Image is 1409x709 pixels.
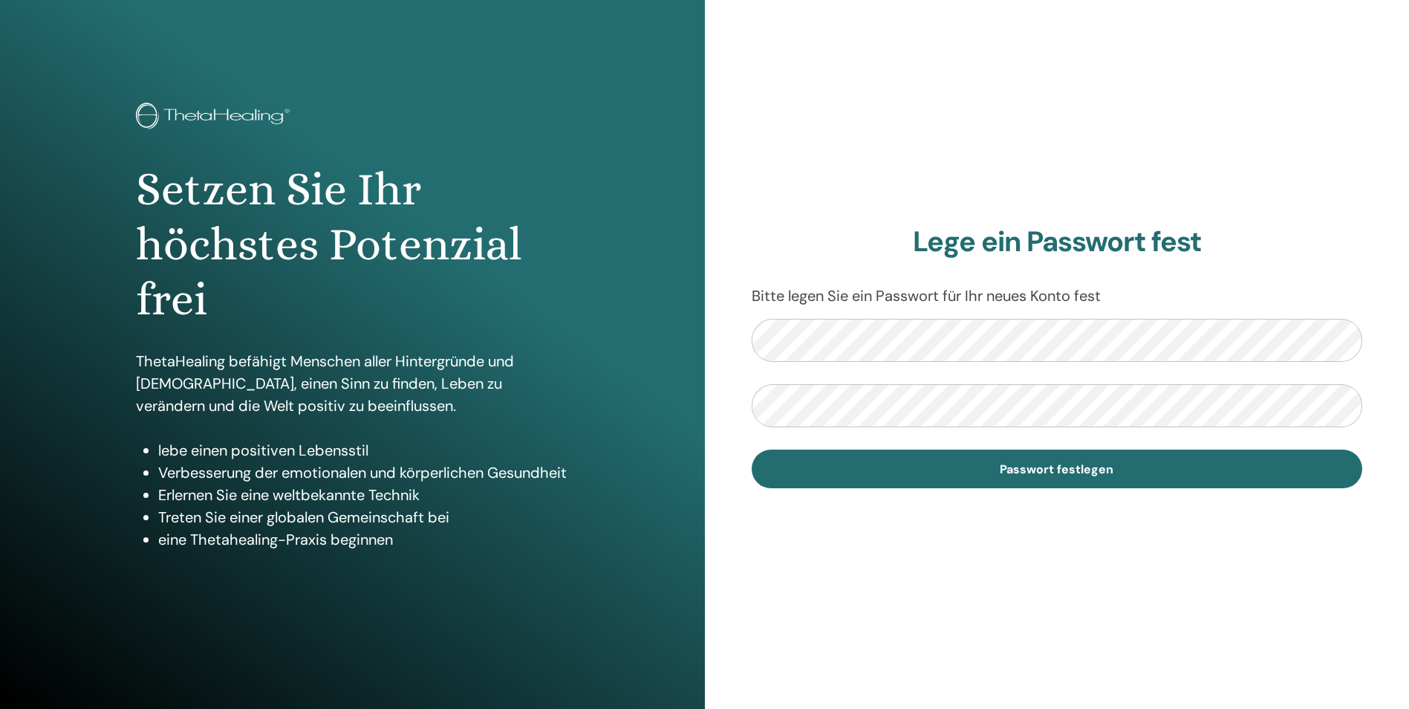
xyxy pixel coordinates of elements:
button: Passwort festlegen [752,450,1363,488]
li: eine Thetahealing-Praxis beginnen [158,528,568,551]
li: Treten Sie einer globalen Gemeinschaft bei [158,506,568,528]
h2: Lege ein Passwort fest [752,225,1363,259]
h1: Setzen Sie Ihr höchstes Potenzial frei [136,162,568,328]
li: Verbesserung der emotionalen und körperlichen Gesundheit [158,462,568,484]
li: Erlernen Sie eine weltbekannte Technik [158,484,568,506]
p: ThetaHealing befähigt Menschen aller Hintergründe und [DEMOGRAPHIC_DATA], einen Sinn zu finden, L... [136,350,568,417]
p: Bitte legen Sie ein Passwort für Ihr neues Konto fest [752,285,1363,307]
span: Passwort festlegen [1000,462,1113,477]
li: lebe einen positiven Lebensstil [158,439,568,462]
